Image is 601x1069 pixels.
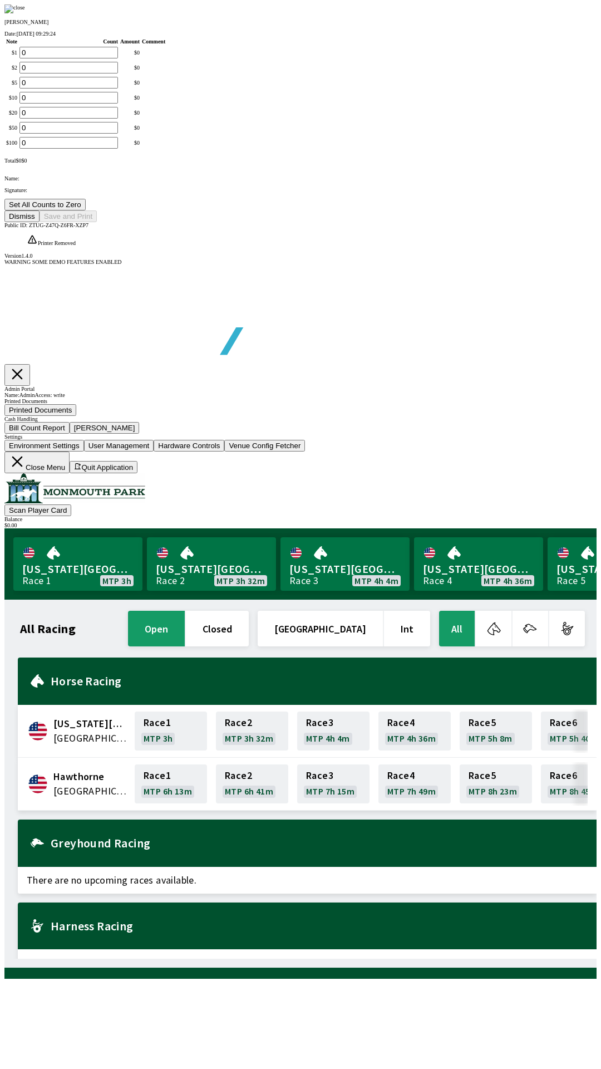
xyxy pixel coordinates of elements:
span: There are no upcoming races available. [18,867,597,894]
div: $ 0 [120,140,140,146]
td: $ 10 [6,91,18,104]
span: $ 0 [21,158,27,164]
button: Hardware Controls [154,440,224,452]
div: Race 1 [22,576,51,585]
span: United States [53,731,128,746]
td: $ 5 [6,76,18,89]
span: Printer Removed [38,240,76,246]
div: $ 0 [120,65,140,71]
button: Scan Player Card [4,504,71,516]
a: Race2MTP 3h 32m [216,712,288,751]
span: Race 5 [469,771,496,780]
span: MTP 6h 41m [225,787,273,796]
span: Race 1 [144,771,171,780]
span: MTP 5h 40m [550,734,598,743]
span: Race 4 [387,718,415,727]
a: Race1MTP 3h [135,712,207,751]
span: $ 0 [16,158,21,164]
td: $ 100 [6,136,18,149]
span: Race 6 [550,718,577,727]
span: Race 3 [306,771,333,780]
span: Race 2 [225,771,252,780]
p: Signature: [4,187,597,193]
span: Delaware Park [53,717,128,731]
div: Admin Portal [4,386,597,392]
a: [US_STATE][GEOGRAPHIC_DATA]Race 3MTP 4h 4m [280,537,410,591]
p: Name: [4,175,597,182]
button: [GEOGRAPHIC_DATA] [258,611,383,646]
a: Race3MTP 7h 15m [297,764,370,803]
button: All [439,611,475,646]
a: Race5MTP 8h 23m [460,764,532,803]
span: [US_STATE][GEOGRAPHIC_DATA] [289,562,401,576]
div: $ 0 [120,110,140,116]
button: Quit Application [70,461,137,473]
div: Race 3 [289,576,318,585]
td: $ 20 [6,106,18,119]
span: Race 1 [144,718,171,727]
th: Comment [141,38,166,45]
div: WARNING SOME DEMO FEATURES ENABLED [4,259,597,265]
span: MTP 4h 4m [354,576,398,585]
span: Race 6 [550,771,577,780]
button: Environment Settings [4,440,84,452]
span: [US_STATE][GEOGRAPHIC_DATA] [156,562,267,576]
button: Venue Config Fetcher [224,440,305,452]
div: Race 4 [423,576,452,585]
span: MTP 4h 36m [484,576,532,585]
th: Count [19,38,119,45]
span: [US_STATE][GEOGRAPHIC_DATA] [423,562,534,576]
div: Settings [4,434,597,440]
span: MTP 4h 4m [306,734,350,743]
span: MTP 7h 15m [306,787,354,796]
img: venue logo [4,473,145,503]
h2: Greyhound Racing [51,838,588,847]
span: MTP 8h 23m [469,787,517,796]
img: close [4,4,25,13]
div: Cash Handling [4,416,597,422]
span: MTP 7h 49m [387,787,436,796]
h2: Horse Racing [51,676,588,685]
a: [US_STATE][GEOGRAPHIC_DATA]Race 4MTP 4h 36m [414,537,543,591]
span: MTP 6h 13m [144,787,192,796]
button: closed [186,611,249,646]
button: User Management [84,440,154,452]
a: [US_STATE][GEOGRAPHIC_DATA]Race 1MTP 3h [13,537,142,591]
button: open [128,611,185,646]
div: $ 0 [120,125,140,131]
span: Hawthorne [53,769,128,784]
a: Race3MTP 4h 4m [297,712,370,751]
button: Close Menu [4,452,70,473]
p: [PERSON_NAME] [4,19,597,25]
span: Race 2 [225,718,252,727]
div: Race 5 [556,576,585,585]
td: $ 1 [6,46,18,59]
button: Set All Counts to Zero [4,199,86,210]
span: [DATE] 09:29:24 [17,31,56,37]
td: $ 50 [6,121,18,134]
button: Save and Print [40,210,97,222]
span: Race 5 [469,718,496,727]
div: $ 0 [120,80,140,86]
span: ZTUG-Z47Q-Z6FR-XZP7 [29,222,88,228]
div: Balance [4,516,597,522]
h2: Harness Racing [51,921,588,930]
a: [US_STATE][GEOGRAPHIC_DATA]Race 2MTP 3h 32m [147,537,276,591]
span: MTP 3h 32m [225,734,273,743]
div: $ 0 [120,95,140,101]
a: Race4MTP 4h 36m [378,712,451,751]
div: $ 0 [120,50,140,56]
th: Note [6,38,18,45]
div: Version 1.4.0 [4,253,597,259]
button: Int [384,611,430,646]
button: Bill Count Report [4,422,70,434]
div: Printed Documents [4,398,597,404]
div: Public ID: [4,222,597,228]
span: Race 4 [387,771,415,780]
span: MTP 3h [102,576,131,585]
button: [PERSON_NAME] [70,422,140,434]
img: global tote logo [30,265,349,383]
button: Dismiss [4,210,40,222]
a: Race5MTP 5h 8m [460,712,532,751]
div: Total [4,158,597,164]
